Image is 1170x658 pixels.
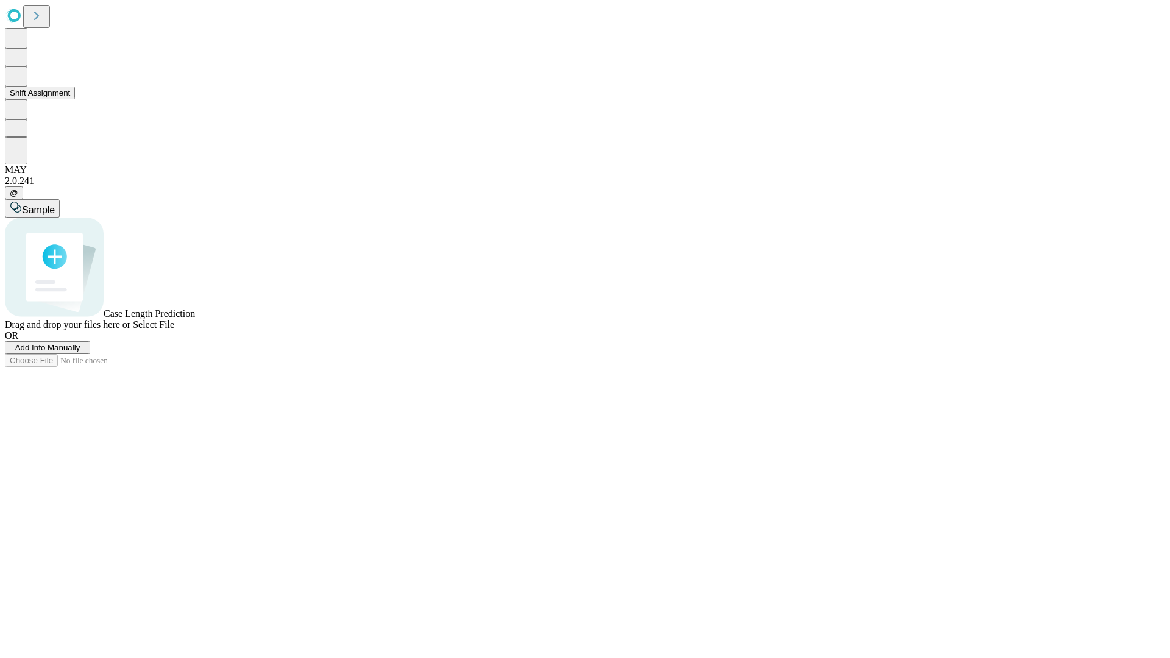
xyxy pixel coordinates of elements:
[5,330,18,341] span: OR
[133,319,174,330] span: Select File
[104,308,195,319] span: Case Length Prediction
[22,205,55,215] span: Sample
[15,343,80,352] span: Add Info Manually
[5,319,130,330] span: Drag and drop your files here or
[5,186,23,199] button: @
[5,164,1165,175] div: MAY
[5,341,90,354] button: Add Info Manually
[5,175,1165,186] div: 2.0.241
[5,199,60,218] button: Sample
[5,87,75,99] button: Shift Assignment
[10,188,18,197] span: @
